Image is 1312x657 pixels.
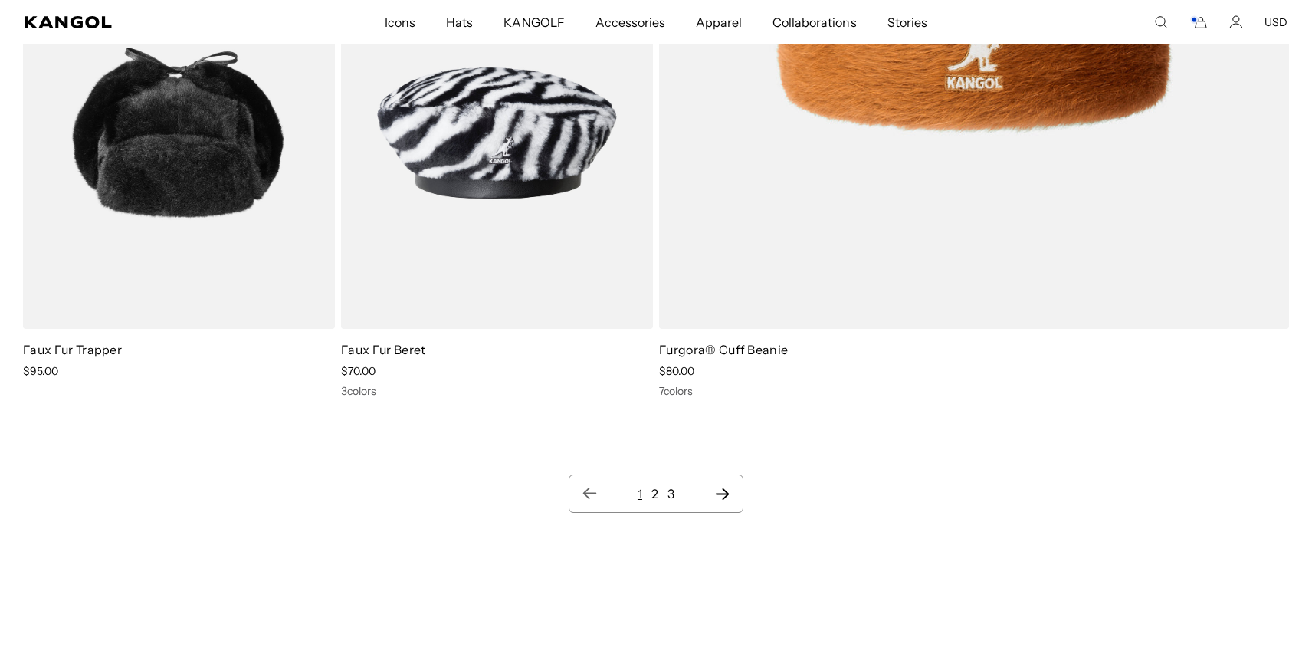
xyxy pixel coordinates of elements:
[341,364,376,378] span: $70.00
[667,486,674,501] a: 3 page
[714,486,730,501] a: Next page
[638,486,642,501] a: 1 page
[23,342,122,357] a: Faux Fur Trapper
[659,342,788,357] a: Furgora® Cuff Beanie
[569,475,743,513] nav: Pagination
[1154,15,1168,29] summary: Search here
[1229,15,1243,29] a: Account
[341,384,653,398] div: 3 colors
[25,16,254,28] a: Kangol
[1189,15,1208,29] button: Cart
[341,342,425,357] a: Faux Fur Beret
[659,384,1289,398] div: 7 colors
[651,486,658,501] a: 2 page
[1264,15,1287,29] button: USD
[23,364,58,378] span: $95.00
[659,364,694,378] span: $80.00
